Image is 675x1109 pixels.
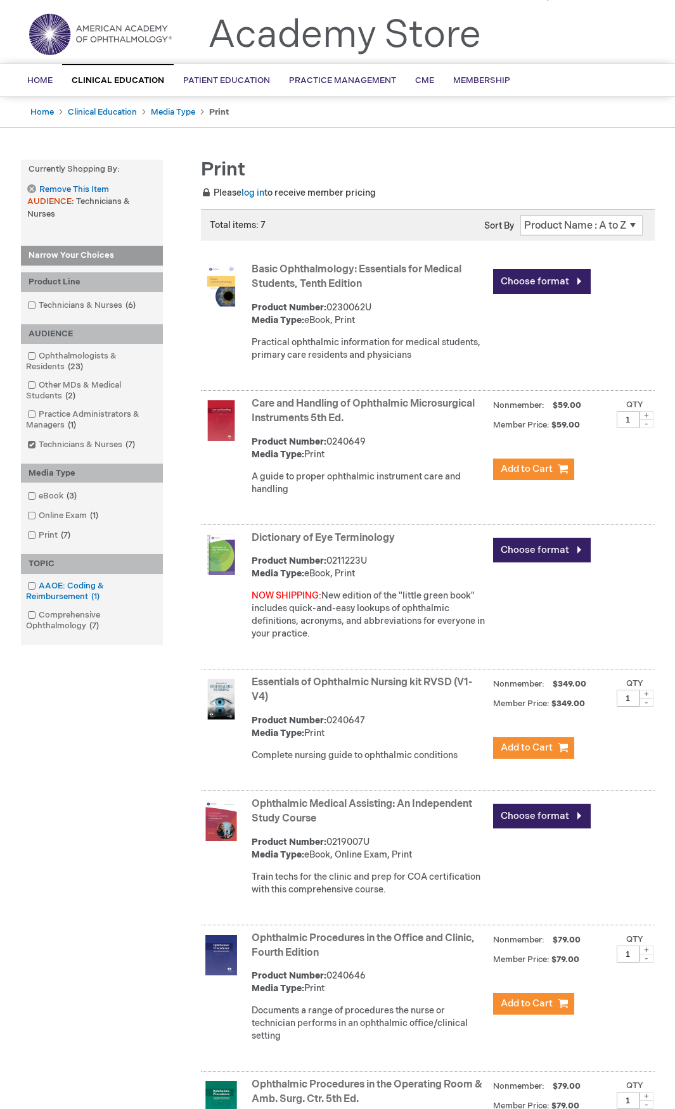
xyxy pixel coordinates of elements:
[252,798,472,825] a: Ophthalmic Medical Assisting: An Independent Study Course
[252,315,304,326] strong: Media Type:
[252,398,475,424] a: Care and Handling of Ophthalmic Microsurgical Instruments 5th Ed.
[201,801,241,841] img: Ophthalmic Medical Assisting: An Independent Study Course
[252,590,487,640] div: New edition of the "little green book" includes quick-and-easy lookups of ophthalmic definitions,...
[252,263,461,290] a: Basic Ophthalmology: Essentials for Medical Students, Tenth Edition
[252,555,487,580] div: 0211223U eBook, Print
[62,391,79,401] span: 2
[27,184,108,195] a: Remove This Item
[626,934,643,944] label: Qty
[493,804,591,828] a: Choose format
[24,609,160,632] a: Comprehensive Ophthalmology7
[210,220,266,231] span: Total items: 7
[551,420,582,430] span: $59.00
[551,954,581,965] span: $79.00
[453,75,510,86] span: Membership
[617,411,640,428] input: Qty
[201,158,245,181] span: Print
[493,1079,544,1094] strong: Nonmember:
[501,463,553,475] span: Add to Cart
[24,300,141,312] a: Technicians & Nurses6
[252,1004,487,1042] div: Documents a range of procedures the nurse or technician performs in an ophthalmic office/clinical...
[252,555,326,566] strong: Product Number:
[484,220,514,231] label: Sort By
[201,679,241,719] img: Essentials of Ophthalmic Nursing kit RVSD (V1-V4)
[252,728,304,738] strong: Media Type:
[24,439,140,451] a: Technicians & Nurses7
[65,362,86,372] span: 23
[252,714,487,740] div: 0240647 Print
[24,490,82,502] a: eBook3
[252,302,326,313] strong: Product Number:
[551,679,588,689] span: $349.00
[252,836,487,861] div: 0219007U eBook, Online Exam, Print
[252,1079,482,1105] a: Ophthalmic Procedures in the Operating Room & Amb. Surg. Ctr. 5th Ed.
[27,75,53,86] span: Home
[30,107,54,117] a: Home
[252,932,475,959] a: Ophthalmic Procedures in the Office and Clinic, Fourth Edition
[72,75,164,86] span: Clinical Education
[86,621,102,631] span: 7
[24,580,160,603] a: AAOE: Coding & Reimbursement1
[551,935,582,945] span: $79.00
[68,107,137,117] a: Clinical Education
[493,993,574,1015] button: Add to Cart
[252,715,326,726] strong: Product Number:
[551,699,587,709] span: $349.00
[493,459,574,480] button: Add to Cart
[501,742,553,754] span: Add to Cart
[626,400,643,410] label: Qty
[252,436,487,461] div: 0240649 Print
[24,350,160,373] a: Ophthalmologists & Residents23
[21,272,163,292] div: Product Line
[493,699,550,709] strong: Member Price:
[551,400,583,410] span: $59.00
[493,398,544,414] strong: Nonmember:
[289,75,396,86] span: Practice Management
[201,535,241,575] img: Dictionary of Eye Terminology
[27,196,76,206] span: AUDIENCE
[183,75,270,86] span: Patient Education
[617,690,640,707] input: Qty
[122,300,139,310] span: 6
[252,837,326,847] strong: Product Number:
[501,998,553,1010] span: Add to Cart
[24,529,75,542] a: Print7
[493,420,550,430] strong: Member Price:
[151,107,195,117] a: Media Type
[241,187,264,198] a: log in
[493,954,550,965] strong: Member Price:
[252,871,487,896] div: Train techs for the clinic and prep for COA certification with this comprehensive course.
[493,269,591,294] a: Choose format
[201,400,241,441] img: Care and Handling of Ophthalmic Microsurgical Instruments 5th Ed.
[24,510,103,522] a: Online Exam1
[415,75,434,86] span: CME
[493,932,544,948] strong: Nonmember:
[252,983,304,994] strong: Media Type:
[21,246,163,266] strong: Narrow Your Choices
[252,749,487,762] div: Complete nursing guide to ophthalmic conditions
[39,184,109,196] span: Remove This Item
[617,946,640,963] input: Qty
[551,1081,582,1091] span: $79.00
[63,491,80,501] span: 3
[617,1092,640,1109] input: Qty
[21,324,163,344] div: AUDIENCE
[201,266,241,307] img: Basic Ophthalmology: Essentials for Medical Students, Tenth Edition
[252,676,472,703] a: Essentials of Ophthalmic Nursing kit RVSD (V1-V4)
[252,590,321,601] font: NOW SHIPPING:
[252,436,326,447] strong: Product Number:
[122,440,138,450] span: 7
[252,449,304,460] strong: Media Type:
[252,568,304,579] strong: Media Type:
[252,970,487,995] div: 0240646 Print
[24,409,160,431] a: Practice Administrators & Managers1
[58,530,74,540] span: 7
[201,187,376,198] span: Please to receive member pricing
[252,849,304,860] strong: Media Type:
[626,678,643,688] label: Qty
[209,107,229,117] strong: Print
[65,420,79,430] span: 1
[252,471,487,496] div: A guide to proper ophthalmic instrument care and handling
[21,554,163,574] div: TOPIC
[252,970,326,981] strong: Product Number:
